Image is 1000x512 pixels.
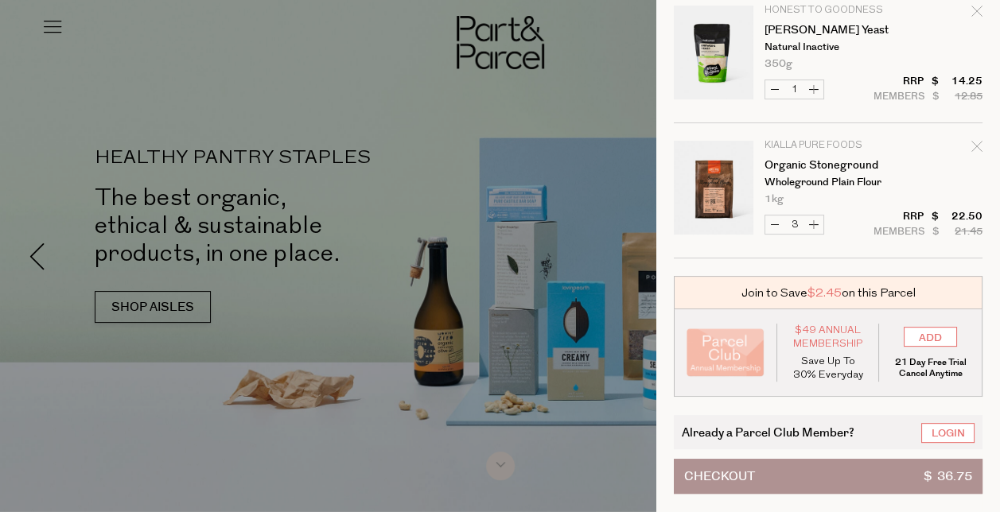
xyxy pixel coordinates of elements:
[784,215,804,234] input: QTY Organic Stoneground
[921,423,975,443] a: Login
[971,3,982,25] div: Remove Brewer's Yeast
[674,459,982,494] button: Checkout$ 36.75
[765,59,792,69] span: 350g
[807,285,842,301] span: $2.45
[789,324,867,351] span: $49 Annual Membership
[765,42,888,52] p: Natural Inactive
[682,423,854,441] span: Already a Parcel Club Member?
[765,194,784,204] span: 1kg
[891,357,970,379] p: 21 Day Free Trial Cancel Anytime
[784,80,804,99] input: QTY Brewer's Yeast
[765,141,888,150] p: Kialla Pure Foods
[924,460,972,493] span: $ 36.75
[789,355,867,382] p: Save Up To 30% Everyday
[765,160,888,171] a: Organic Stoneground
[904,327,957,347] input: ADD
[971,138,982,160] div: Remove Organic Stoneground
[765,177,888,188] p: Wholeground Plain Flour
[765,25,888,36] a: [PERSON_NAME] Yeast
[674,276,982,309] div: Join to Save on this Parcel
[765,6,888,15] p: Honest to Goodness
[684,460,755,493] span: Checkout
